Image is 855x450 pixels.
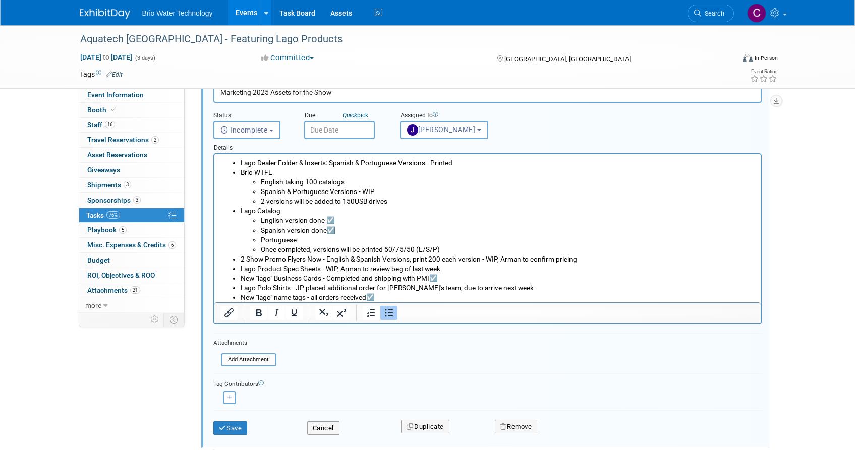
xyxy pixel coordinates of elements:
[119,226,127,234] span: 5
[79,268,184,283] a: ROI, Objectives & ROO
[400,121,488,139] button: [PERSON_NAME]
[747,4,766,23] img: Cynthia Mendoza
[168,241,176,249] span: 6
[87,106,118,114] span: Booth
[124,181,131,188] span: 3
[87,151,147,159] span: Asset Reservations
[80,69,123,79] td: Tags
[87,241,176,249] span: Misc. Expenses & Credits
[79,103,184,117] a: Booth
[87,121,115,129] span: Staff
[743,54,753,62] img: Format-Inperson.png
[674,52,778,68] div: Event Format
[151,136,159,144] span: 2
[163,313,184,326] td: Toggle Event Tabs
[146,313,164,326] td: Personalize Event Tab Strip
[333,306,350,320] button: Superscript
[80,9,130,19] img: ExhibitDay
[79,88,184,102] a: Event Information
[111,107,116,112] i: Booth reservation complete
[79,223,184,237] a: Playbook5
[79,253,184,268] a: Budget
[213,83,762,102] input: Name of task or a short description
[304,121,375,139] input: Due Date
[79,178,184,192] a: Shipments3
[213,111,289,121] div: Status
[133,196,141,204] span: 3
[87,256,110,264] span: Budget
[79,298,184,313] a: more
[363,306,380,320] button: Numbered list
[130,286,140,294] span: 21
[79,148,184,162] a: Asset Reservations
[701,10,724,17] span: Search
[401,420,449,434] button: Duplicate
[213,339,276,347] div: Attachments
[407,125,476,134] span: [PERSON_NAME]
[87,136,159,144] span: Travel Reservations
[220,306,238,320] button: Insert/edit link
[79,118,184,133] a: Staff16
[213,139,762,153] div: Details
[343,112,357,119] i: Quick
[214,154,761,302] iframe: Rich Text Area
[754,54,778,62] div: In-Person
[77,30,719,48] div: Aquatech [GEOGRAPHIC_DATA] - Featuring Lago Products
[213,121,280,139] button: Incomplete
[85,301,101,309] span: more
[79,283,184,298] a: Attachments21
[86,211,120,219] span: Tasks
[101,53,111,61] span: to
[79,208,184,223] a: Tasks76%
[213,378,762,389] div: Tag Contributors
[315,306,332,320] button: Subscript
[307,421,339,435] button: Cancel
[87,181,131,189] span: Shipments
[304,111,385,121] div: Due
[400,111,526,121] div: Assigned to
[80,53,133,62] span: [DATE] [DATE]
[87,196,141,204] span: Sponsorships
[340,111,370,119] a: Quickpick
[258,53,318,63] button: Committed
[688,5,734,22] a: Search
[380,306,397,320] button: Bullet list
[220,126,268,134] span: Incomplete
[87,166,120,174] span: Giveaways
[79,163,184,177] a: Giveaways
[106,71,123,78] a: Edit
[142,9,213,17] span: Brio Water Technology
[134,55,155,61] span: (3 days)
[87,286,140,294] span: Attachments
[504,55,631,63] span: [GEOGRAPHIC_DATA], [GEOGRAPHIC_DATA]
[106,211,120,219] span: 76%
[750,69,777,74] div: Event Rating
[250,306,267,320] button: Bold
[213,421,248,435] button: Save
[87,226,127,234] span: Playbook
[105,121,115,128] span: 16
[87,91,144,99] span: Event Information
[286,306,303,320] button: Underline
[79,133,184,147] a: Travel Reservations2
[268,306,285,320] button: Italic
[79,238,184,252] a: Misc. Expenses & Credits6
[79,193,184,208] a: Sponsorships3
[87,271,155,279] span: ROI, Objectives & ROO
